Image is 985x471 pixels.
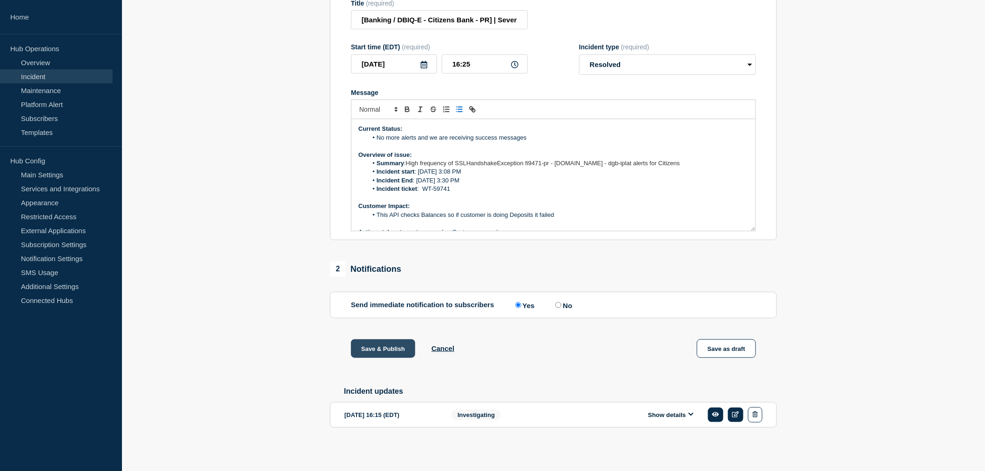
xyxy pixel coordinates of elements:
[344,407,438,423] div: [DATE] 16:15 (EDT)
[351,119,756,231] div: Message
[330,261,401,277] div: Notifications
[401,104,414,115] button: Toggle bold text
[466,104,479,115] button: Toggle link
[513,301,535,310] label: Yes
[358,228,749,236] p: Customer owned
[553,301,572,310] label: No
[442,54,528,74] input: HH:MM
[351,301,756,310] div: Send immediate notification to subscribers
[452,410,501,420] span: Investigating
[377,177,413,184] strong: Incident End
[358,151,412,158] strong: Overview of issue:
[645,411,696,419] button: Show details
[555,302,561,308] input: No
[351,301,494,310] p: Send immediate notification to subscribers
[377,168,415,175] strong: Incident start
[351,54,437,74] input: YYYY-MM-DD
[453,104,466,115] button: Toggle bulleted list
[351,339,415,358] button: Save & Publish
[377,160,404,167] strong: Summary
[414,104,427,115] button: Toggle italic text
[406,160,680,167] span: High frequency of SSLHandshakeException fi9471-pr - [DOMAIN_NAME] - dgb-iplat alerts for Citizens
[358,202,410,209] strong: Customer Impact:
[377,185,417,192] strong: Incident ticket
[344,387,777,396] h2: Incident updates
[351,89,756,96] div: Message
[579,54,756,75] select: Incident type
[621,43,649,51] span: (required)
[355,104,401,115] span: Font size
[368,134,749,142] li: No more alerts and we are receiving success messages
[402,43,431,51] span: (required)
[368,176,749,185] li: : [DATE] 3:30 PM
[330,261,346,277] span: 2
[358,229,452,235] strong: Actions taken to restore service:
[368,211,749,219] li: This API checks Balances so if customer is doing Deposits it failed
[579,43,756,51] div: Incident type
[358,125,403,132] strong: Current Status:
[440,104,453,115] button: Toggle ordered list
[368,159,749,168] li: :
[351,43,528,51] div: Start time (EDT)
[351,10,528,29] input: Title
[515,302,521,308] input: Yes
[368,168,749,176] li: : [DATE] 3:08 PM
[427,104,440,115] button: Toggle strikethrough text
[697,339,756,358] button: Save as draft
[432,344,454,352] button: Cancel
[368,185,749,193] li: : WT-59741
